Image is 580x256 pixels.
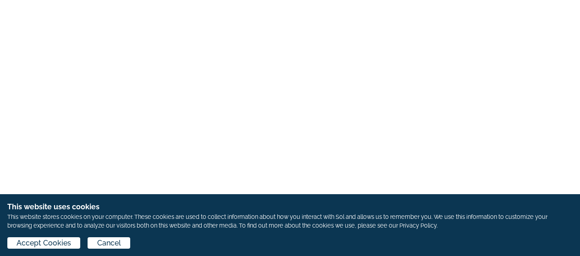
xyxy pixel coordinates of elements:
span: Cancel [97,238,121,249]
p: This website stores cookies on your computer. These cookies are used to collect information about... [7,212,573,230]
h1: This website uses cookies [7,202,573,212]
span: Accept Cookies [17,238,71,249]
button: Accept Cookies [7,237,80,249]
button: Cancel [88,237,130,249]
